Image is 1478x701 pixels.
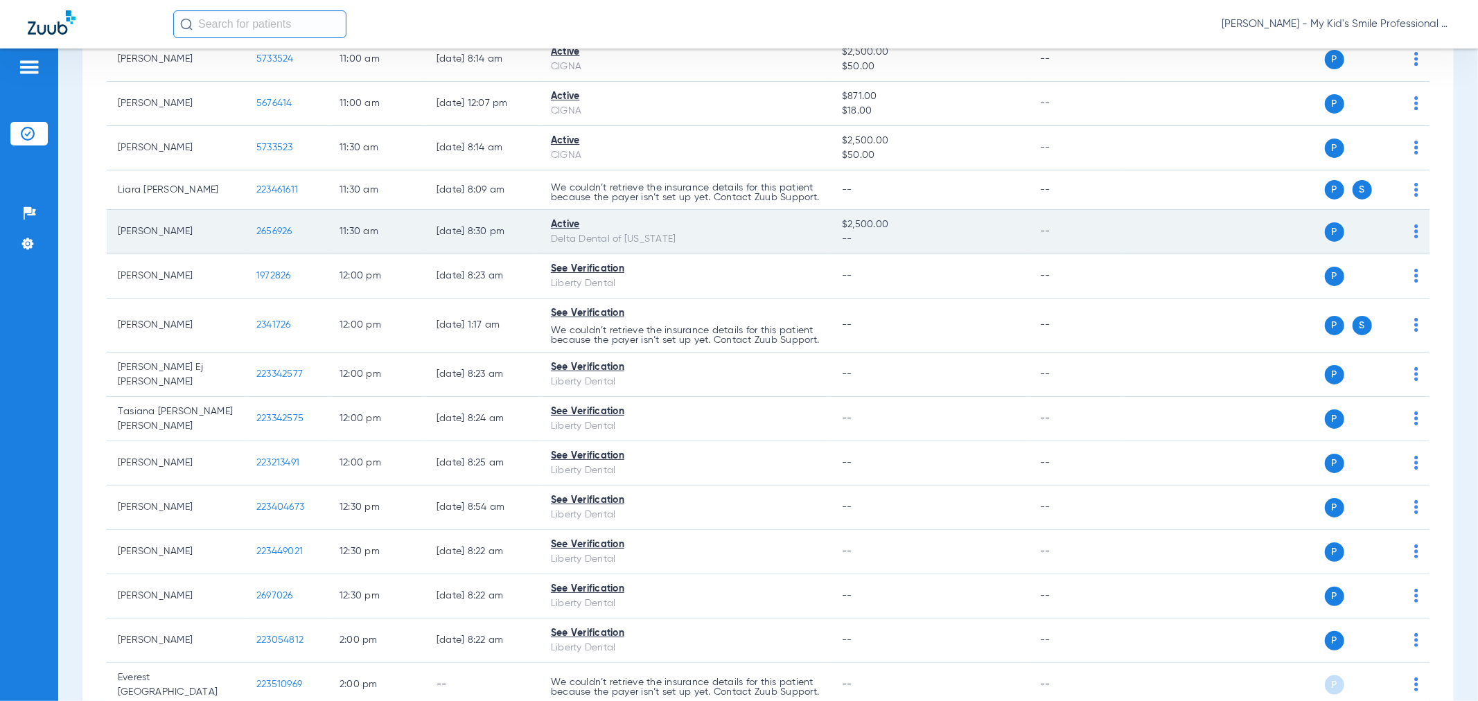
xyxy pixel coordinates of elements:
[1414,544,1418,558] img: group-dot-blue.svg
[256,547,303,556] span: 223449021
[1353,316,1372,335] span: S
[107,254,245,299] td: [PERSON_NAME]
[1325,498,1344,517] span: P
[551,276,820,291] div: Liberty Dental
[1325,50,1344,69] span: P
[425,37,540,82] td: [DATE] 8:14 AM
[256,320,291,330] span: 2341726
[1029,397,1123,441] td: --
[842,591,852,601] span: --
[425,397,540,441] td: [DATE] 8:24 AM
[842,185,852,195] span: --
[551,375,820,389] div: Liberty Dental
[1414,96,1418,110] img: group-dot-blue.svg
[551,60,820,74] div: CIGNA
[28,10,76,35] img: Zuub Logo
[1029,441,1123,486] td: --
[1029,353,1123,397] td: --
[107,441,245,486] td: [PERSON_NAME]
[18,59,40,76] img: hamburger-icon
[328,210,425,254] td: 11:30 AM
[551,134,820,148] div: Active
[551,463,820,478] div: Liberty Dental
[551,449,820,463] div: See Verification
[425,170,540,210] td: [DATE] 8:09 AM
[256,458,299,468] span: 223213491
[328,441,425,486] td: 12:00 PM
[1414,52,1418,66] img: group-dot-blue.svg
[1029,37,1123,82] td: --
[107,530,245,574] td: [PERSON_NAME]
[425,574,540,619] td: [DATE] 8:22 AM
[551,405,820,419] div: See Verification
[256,414,303,423] span: 223342575
[328,170,425,210] td: 11:30 AM
[107,126,245,170] td: [PERSON_NAME]
[107,353,245,397] td: [PERSON_NAME] Ej [PERSON_NAME]
[1029,486,1123,530] td: --
[1029,210,1123,254] td: --
[256,143,293,152] span: 5733523
[1029,170,1123,210] td: --
[1029,126,1123,170] td: --
[425,126,540,170] td: [DATE] 8:14 AM
[173,10,346,38] input: Search for patients
[328,530,425,574] td: 12:30 PM
[1414,456,1418,470] img: group-dot-blue.svg
[328,37,425,82] td: 11:00 AM
[1414,318,1418,332] img: group-dot-blue.svg
[107,397,245,441] td: Tasiana [PERSON_NAME] [PERSON_NAME]
[107,299,245,353] td: [PERSON_NAME]
[425,619,540,663] td: [DATE] 8:22 AM
[842,502,852,512] span: --
[1029,619,1123,663] td: --
[1325,267,1344,286] span: P
[842,218,1018,232] span: $2,500.00
[551,508,820,522] div: Liberty Dental
[107,210,245,254] td: [PERSON_NAME]
[1222,17,1450,31] span: [PERSON_NAME] - My Kid's Smile Professional Circle
[551,218,820,232] div: Active
[551,148,820,163] div: CIGNA
[328,574,425,619] td: 12:30 PM
[180,18,193,30] img: Search Icon
[551,326,820,345] p: We couldn’t retrieve the insurance details for this patient because the payer isn’t set up yet. C...
[328,82,425,126] td: 11:00 AM
[425,254,540,299] td: [DATE] 8:23 AM
[551,641,820,655] div: Liberty Dental
[551,626,820,641] div: See Verification
[1325,139,1344,158] span: P
[328,619,425,663] td: 2:00 PM
[107,619,245,663] td: [PERSON_NAME]
[551,493,820,508] div: See Verification
[328,299,425,353] td: 12:00 PM
[1414,141,1418,154] img: group-dot-blue.svg
[842,148,1018,163] span: $50.00
[256,98,292,108] span: 5676414
[551,262,820,276] div: See Verification
[1325,365,1344,384] span: P
[842,547,852,556] span: --
[256,54,294,64] span: 5733524
[1325,587,1344,606] span: P
[551,419,820,434] div: Liberty Dental
[842,134,1018,148] span: $2,500.00
[842,369,852,379] span: --
[1414,224,1418,238] img: group-dot-blue.svg
[256,227,292,236] span: 2656926
[551,538,820,552] div: See Verification
[1414,269,1418,283] img: group-dot-blue.svg
[1414,183,1418,197] img: group-dot-blue.svg
[1325,454,1344,473] span: P
[1325,675,1344,695] span: P
[551,183,820,202] p: We couldn’t retrieve the insurance details for this patient because the payer isn’t set up yet. C...
[842,271,852,281] span: --
[1414,633,1418,647] img: group-dot-blue.svg
[328,486,425,530] td: 12:30 PM
[328,353,425,397] td: 12:00 PM
[842,60,1018,74] span: $50.00
[256,635,303,645] span: 223054812
[551,232,820,247] div: Delta Dental of [US_STATE]
[425,299,540,353] td: [DATE] 1:17 AM
[1029,254,1123,299] td: --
